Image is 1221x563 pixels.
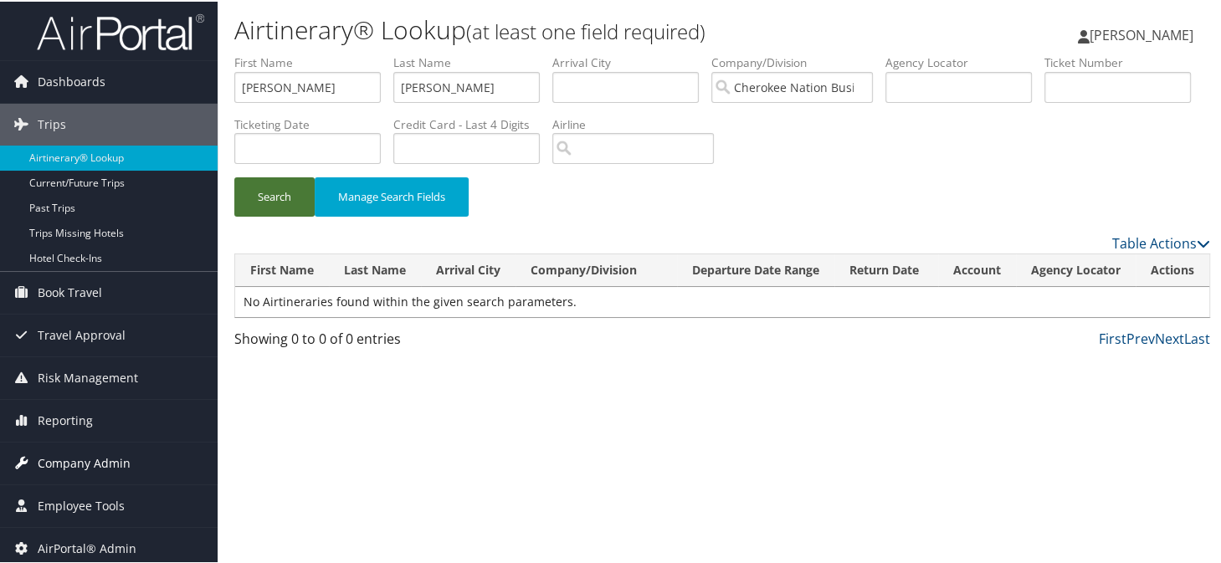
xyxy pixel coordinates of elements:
[315,176,469,215] button: Manage Search Fields
[235,285,1209,315] td: No Airtineraries found within the given search parameters.
[329,253,421,285] th: Last Name: activate to sort column ascending
[516,253,677,285] th: Company/Division
[677,253,834,285] th: Departure Date Range: activate to sort column ascending
[393,53,552,69] label: Last Name
[885,53,1044,69] label: Agency Locator
[234,11,885,46] h1: Airtinerary® Lookup
[38,484,125,525] span: Employee Tools
[393,115,552,131] label: Credit Card - Last 4 Digits
[711,53,885,69] label: Company/Division
[234,115,393,131] label: Ticketing Date
[938,253,1016,285] th: Account: activate to sort column ascending
[234,327,459,356] div: Showing 0 to 0 of 0 entries
[38,313,126,355] span: Travel Approval
[552,115,726,131] label: Airline
[235,253,329,285] th: First Name: activate to sort column ascending
[1099,328,1126,346] a: First
[466,16,705,44] small: (at least one field required)
[234,176,315,215] button: Search
[38,102,66,144] span: Trips
[234,53,393,69] label: First Name
[834,253,938,285] th: Return Date: activate to sort column ascending
[38,270,102,312] span: Book Travel
[1090,24,1193,43] span: [PERSON_NAME]
[38,441,131,483] span: Company Admin
[1184,328,1210,346] a: Last
[1044,53,1203,69] label: Ticket Number
[1078,8,1210,59] a: [PERSON_NAME]
[1016,253,1136,285] th: Agency Locator: activate to sort column ascending
[421,253,516,285] th: Arrival City: activate to sort column ascending
[552,53,711,69] label: Arrival City
[38,356,138,397] span: Risk Management
[1136,253,1209,285] th: Actions
[1155,328,1184,346] a: Next
[1126,328,1155,346] a: Prev
[1112,233,1210,251] a: Table Actions
[38,398,93,440] span: Reporting
[38,59,105,101] span: Dashboards
[37,11,204,50] img: airportal-logo.png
